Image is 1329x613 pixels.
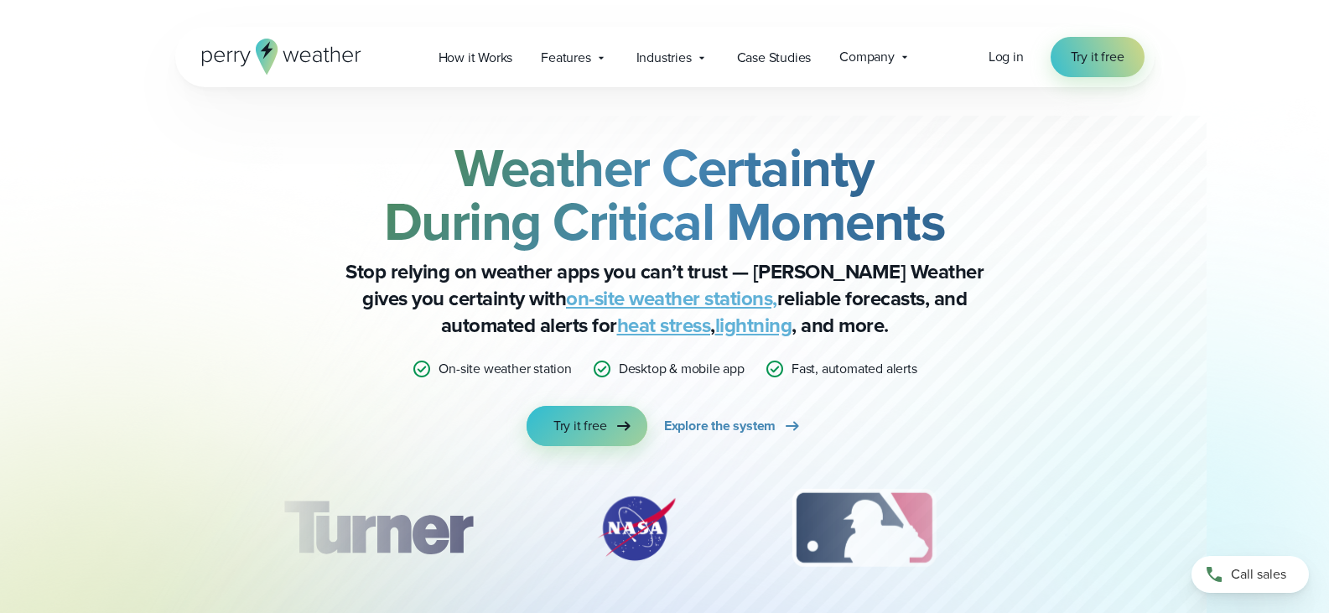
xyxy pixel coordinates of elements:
[1033,486,1167,570] img: PGA.svg
[792,359,917,379] p: Fast, automated alerts
[384,128,946,261] strong: Weather Certainty During Critical Moments
[258,486,496,570] img: Turner-Construction_1.svg
[424,40,527,75] a: How it Works
[1071,47,1124,67] span: Try it free
[1051,37,1145,77] a: Try it free
[989,47,1024,67] a: Log in
[258,486,496,570] div: 1 of 12
[776,486,953,570] div: 3 of 12
[989,47,1024,66] span: Log in
[636,48,692,68] span: Industries
[527,406,647,446] a: Try it free
[578,486,695,570] img: NASA.svg
[1231,564,1286,584] span: Call sales
[330,258,1000,339] p: Stop relying on weather apps you can’t trust — [PERSON_NAME] Weather gives you certainty with rel...
[439,48,513,68] span: How it Works
[776,486,953,570] img: MLB.svg
[1191,556,1309,593] a: Call sales
[553,416,607,436] span: Try it free
[664,416,776,436] span: Explore the system
[664,406,802,446] a: Explore the system
[723,40,826,75] a: Case Studies
[839,47,895,67] span: Company
[439,359,571,379] p: On-site weather station
[617,310,711,340] a: heat stress
[715,310,792,340] a: lightning
[1033,486,1167,570] div: 4 of 12
[737,48,812,68] span: Case Studies
[578,486,695,570] div: 2 of 12
[619,359,745,379] p: Desktop & mobile app
[259,486,1071,579] div: slideshow
[566,283,777,314] a: on-site weather stations,
[541,48,590,68] span: Features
